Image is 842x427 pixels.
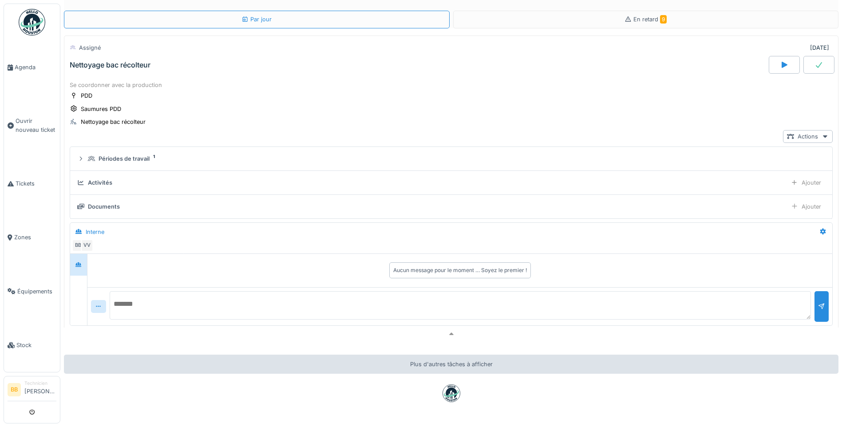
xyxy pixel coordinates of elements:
[79,43,101,52] div: Assigné
[393,266,527,274] div: Aucun message pour le moment … Soyez le premier !
[74,198,829,215] summary: DocumentsAjouter
[787,200,825,213] div: Ajouter
[4,157,60,210] a: Tickets
[81,91,92,100] div: PDD
[70,81,833,89] div: Se coordonner avec la production
[81,105,121,113] div: Saumures PDD
[633,16,667,23] span: En retard
[74,150,829,167] summary: Périodes de travail1
[74,174,829,191] summary: ActivitésAjouter
[783,130,833,143] div: Actions
[241,15,272,24] div: Par jour
[660,15,667,24] span: 9
[86,228,104,236] div: Interne
[19,9,45,36] img: Badge_color-CXgf-gQk.svg
[81,239,93,252] div: VV
[8,383,21,396] li: BB
[81,118,146,126] div: Nettoyage bac récolteur
[88,178,112,187] div: Activités
[16,179,56,188] span: Tickets
[4,94,60,157] a: Ouvrir nouveau ticket
[810,43,829,52] div: [DATE]
[70,61,150,69] div: Nettoyage bac récolteur
[14,233,56,241] span: Zones
[64,355,838,374] div: Plus d'autres tâches à afficher
[4,265,60,318] a: Équipements
[15,63,56,71] span: Agenda
[4,318,60,372] a: Stock
[17,287,56,296] span: Équipements
[24,380,56,387] div: Technicien
[24,380,56,399] li: [PERSON_NAME]
[99,154,150,163] div: Périodes de travail
[8,380,56,401] a: BB Technicien[PERSON_NAME]
[787,176,825,189] div: Ajouter
[4,40,60,94] a: Agenda
[16,117,56,134] span: Ouvrir nouveau ticket
[72,239,84,252] div: BB
[4,210,60,264] a: Zones
[16,341,56,349] span: Stock
[88,202,120,211] div: Documents
[443,384,460,402] img: badge-BVDL4wpA.svg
